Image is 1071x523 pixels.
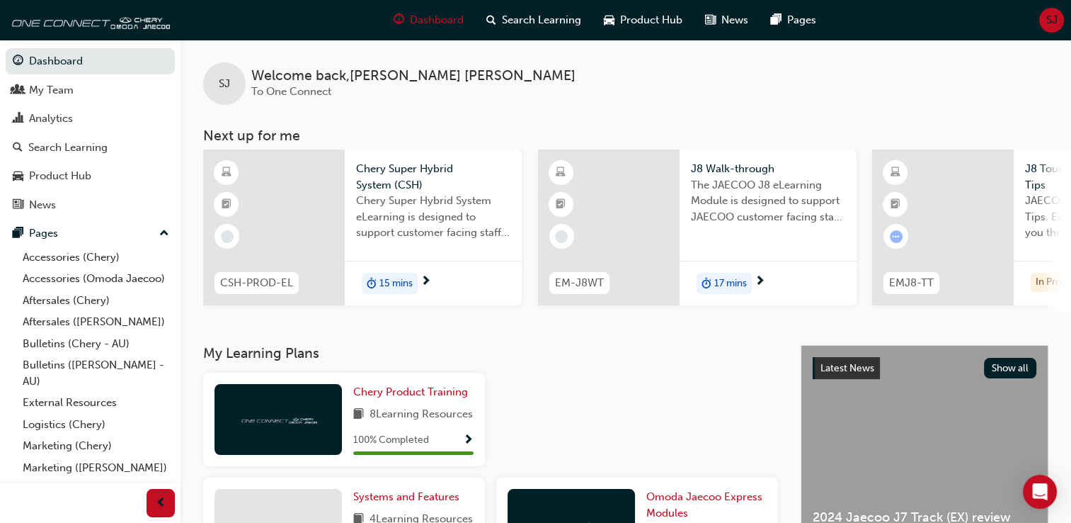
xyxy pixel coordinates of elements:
[890,230,903,243] span: learningRecordVerb_ATTEMPT-icon
[222,196,231,214] span: booktick-icon
[6,106,175,132] a: Analytics
[239,412,317,426] img: oneconnect
[890,196,900,214] span: booktick-icon
[771,11,781,29] span: pages-icon
[156,495,166,512] span: prev-icon
[890,164,900,182] span: learningResourceType_ELEARNING-icon
[17,268,175,290] a: Accessories (Omoda Jaecoo)
[6,48,175,74] a: Dashboard
[502,12,581,28] span: Search Learning
[787,12,816,28] span: Pages
[17,414,175,436] a: Logistics (Chery)
[370,406,473,424] span: 8 Learning Resources
[13,84,23,97] span: people-icon
[1039,8,1064,33] button: SJ
[7,6,170,34] img: oneconnect
[13,113,23,125] span: chart-icon
[646,489,767,521] a: Omoda Jaecoo Express Modules
[159,225,169,243] span: up-icon
[420,276,431,288] span: next-icon
[13,170,23,183] span: car-icon
[486,11,496,29] span: search-icon
[353,490,459,503] span: Systems and Features
[29,225,58,242] div: Pages
[13,199,23,212] span: news-icon
[17,435,175,457] a: Marketing (Chery)
[17,457,175,479] a: Marketing ([PERSON_NAME])
[353,406,364,424] span: book-icon
[353,432,429,449] span: 100 % Completed
[1046,12,1058,28] span: SJ
[17,333,175,355] a: Bulletins (Chery - AU)
[367,274,377,293] span: duration-icon
[6,220,175,247] button: Pages
[394,11,404,29] span: guage-icon
[813,357,1036,380] a: Latest NewsShow all
[251,85,331,98] span: To One Connect
[203,150,522,305] a: CSH-PROD-ELChery Super Hybrid System (CSH)Chery Super Hybrid System eLearning is designed to supp...
[820,362,874,374] span: Latest News
[17,392,175,414] a: External Resources
[221,230,234,243] span: learningRecordVerb_NONE-icon
[6,163,175,189] a: Product Hub
[29,111,73,127] div: Analytics
[6,192,175,218] a: News
[29,168,91,184] div: Product Hub
[691,161,845,177] span: J8 Walk-through
[356,161,510,193] span: Chery Super Hybrid System (CSH)
[379,276,413,292] span: 15 mins
[604,11,614,29] span: car-icon
[17,478,175,500] a: All Pages
[17,354,175,392] a: Bulletins ([PERSON_NAME] - AU)
[1023,475,1057,509] div: Open Intercom Messenger
[353,489,465,505] a: Systems and Features
[382,6,475,35] a: guage-iconDashboard
[463,432,474,449] button: Show Progress
[889,275,934,291] span: EMJ8-TT
[251,68,575,84] span: Welcome back , [PERSON_NAME] [PERSON_NAME]
[556,196,566,214] span: booktick-icon
[353,384,474,400] a: Chery Product Training
[555,275,604,291] span: EM-J8WT
[555,230,568,243] span: learningRecordVerb_NONE-icon
[620,12,682,28] span: Product Hub
[556,164,566,182] span: learningResourceType_ELEARNING-icon
[691,177,845,225] span: The JAECOO J8 eLearning Module is designed to support JAECOO customer facing staff with the produ...
[984,358,1037,378] button: Show all
[475,6,592,35] a: search-iconSearch Learning
[29,82,74,99] div: My Team
[410,12,464,28] span: Dashboard
[13,142,23,154] span: search-icon
[222,164,231,182] span: learningResourceType_ELEARNING-icon
[17,290,175,312] a: Aftersales (Chery)
[181,128,1071,144] h3: Next up for me
[705,11,716,29] span: news-icon
[17,311,175,333] a: Aftersales ([PERSON_NAME])
[13,55,23,68] span: guage-icon
[463,434,474,447] span: Show Progress
[353,386,468,398] span: Chery Product Training
[755,276,765,288] span: next-icon
[219,76,230,92] span: SJ
[646,490,762,519] span: Omoda Jaecoo Express Modules
[6,45,175,220] button: DashboardMy TeamAnalyticsSearch LearningProduct HubNews
[17,247,175,269] a: Accessories (Chery)
[220,275,293,291] span: CSH-PROD-EL
[701,274,711,293] span: duration-icon
[6,135,175,161] a: Search Learning
[538,150,857,305] a: EM-J8WTJ8 Walk-throughThe JAECOO J8 eLearning Module is designed to support JAECOO customer facin...
[592,6,694,35] a: car-iconProduct Hub
[203,345,778,361] h3: My Learning Plans
[13,227,23,240] span: pages-icon
[714,276,747,292] span: 17 mins
[721,12,748,28] span: News
[356,193,510,241] span: Chery Super Hybrid System eLearning is designed to support customer facing staff with the underst...
[6,77,175,103] a: My Team
[28,140,108,156] div: Search Learning
[760,6,827,35] a: pages-iconPages
[29,197,56,213] div: News
[694,6,760,35] a: news-iconNews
